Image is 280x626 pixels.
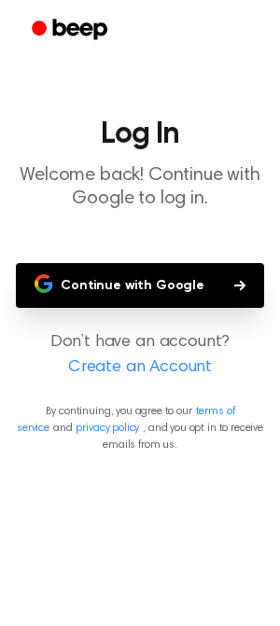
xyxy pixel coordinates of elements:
[15,330,265,381] p: Don’t have an account?
[15,119,265,149] h1: Log In
[76,423,139,434] a: privacy policy
[15,403,265,453] p: By continuing, you agree to our and , and you opt in to receive emails from us.
[16,263,264,308] button: Continue with Google
[15,164,265,211] p: Welcome back! Continue with Google to log in.
[19,355,261,381] a: Create an Account
[19,12,124,49] a: Beep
